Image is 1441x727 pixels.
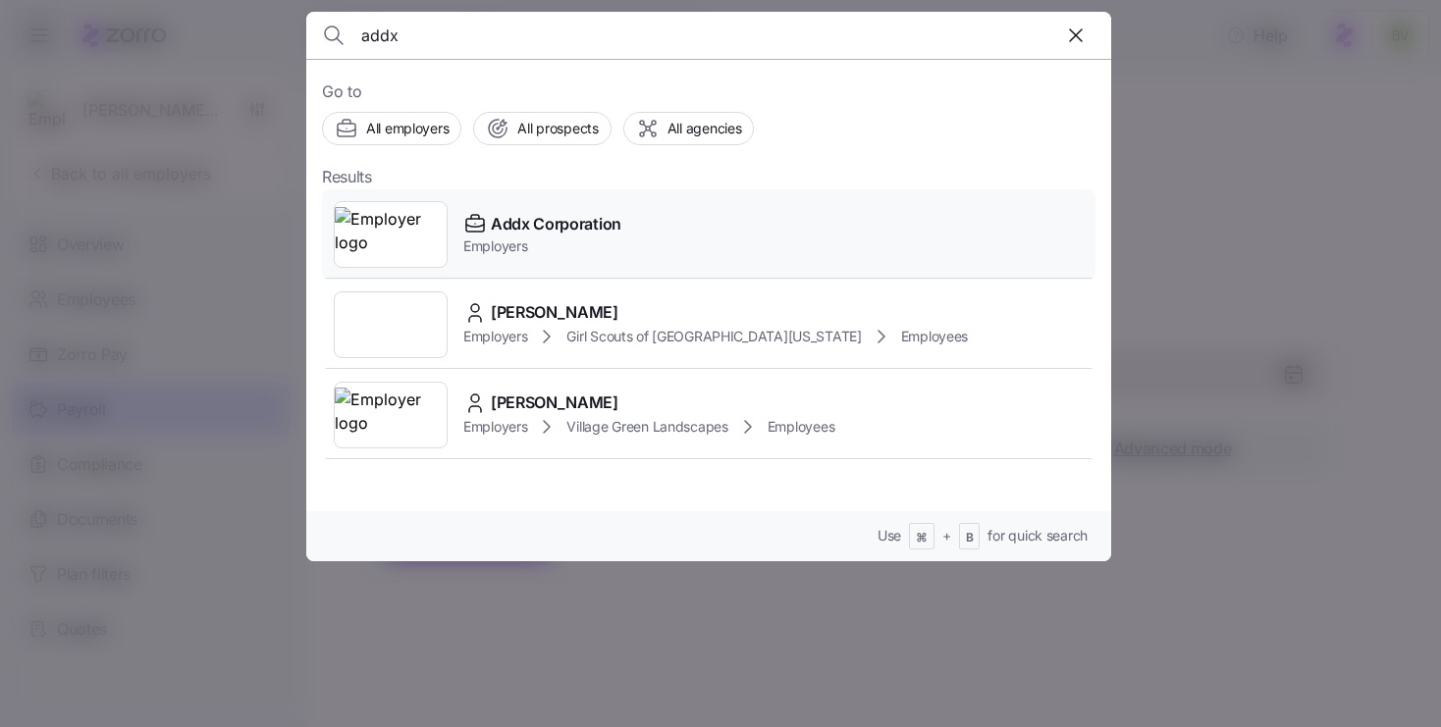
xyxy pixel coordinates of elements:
[491,300,618,325] span: [PERSON_NAME]
[566,417,727,437] span: Village Green Landscapes
[768,417,834,437] span: Employees
[878,526,901,545] span: Use
[901,327,968,346] span: Employees
[942,526,951,545] span: +
[916,530,928,546] span: ⌘
[322,112,461,145] button: All employers
[322,165,372,189] span: Results
[966,530,974,546] span: B
[473,112,611,145] button: All prospects
[366,119,449,138] span: All employers
[335,388,447,442] img: Employer logo
[623,112,755,145] button: All agencies
[987,526,1088,545] span: for quick search
[463,236,621,256] span: Employers
[463,417,527,437] span: Employers
[491,212,621,236] span: Addx Corporation
[335,207,447,262] img: Employer logo
[566,327,861,346] span: Girl Scouts of [GEOGRAPHIC_DATA][US_STATE]
[667,119,742,138] span: All agencies
[491,390,618,415] span: [PERSON_NAME]
[517,119,598,138] span: All prospects
[463,327,527,346] span: Employers
[322,79,1095,104] span: Go to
